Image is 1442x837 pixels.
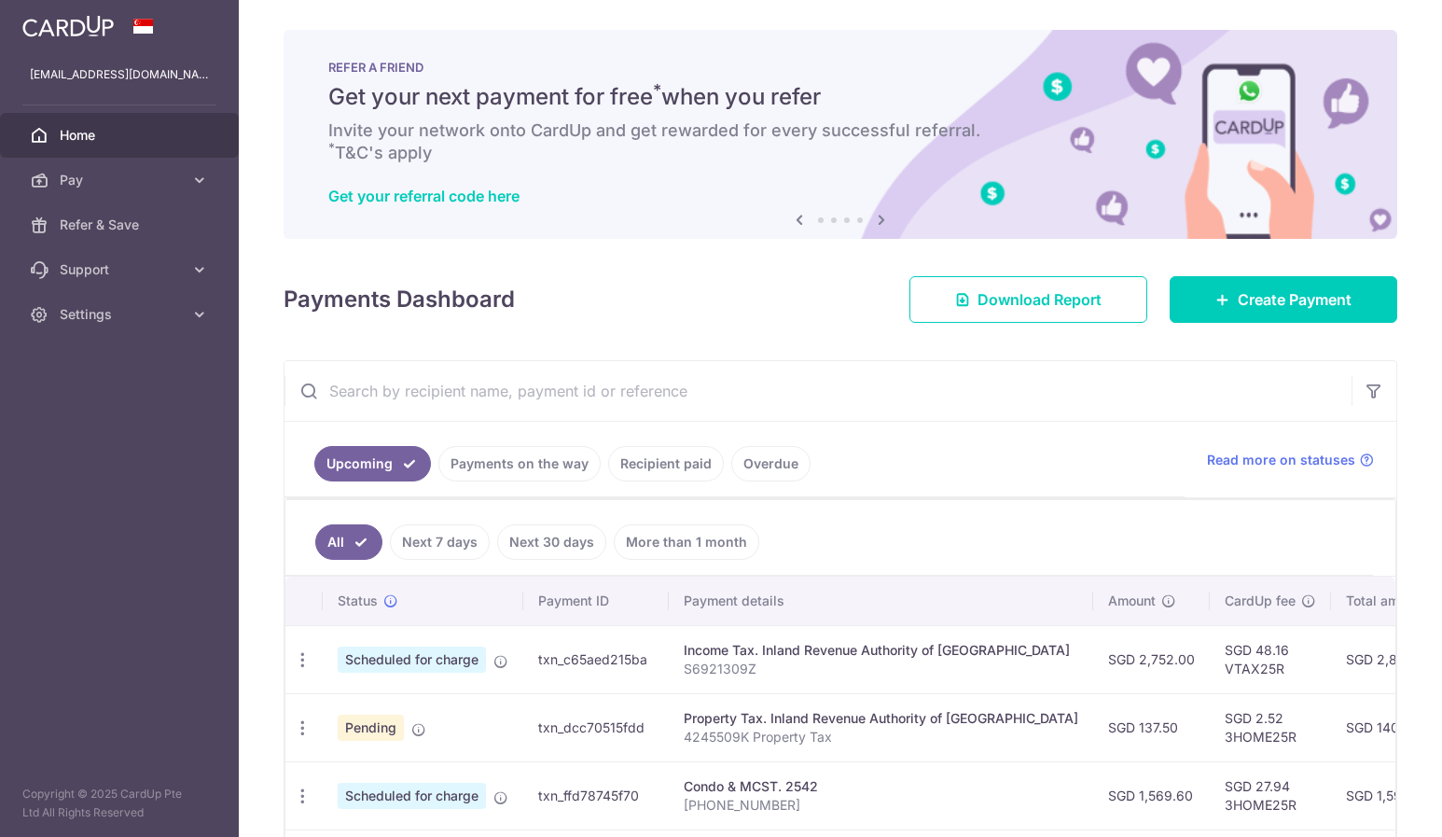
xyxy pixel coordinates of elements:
span: Status [338,592,378,610]
h5: Get your next payment for free when you refer [328,82,1352,112]
a: Get your referral code here [328,187,520,205]
span: Pay [60,171,183,189]
p: 4245509K Property Tax [684,728,1078,746]
span: Total amt. [1346,592,1407,610]
a: Next 7 days [390,524,490,560]
div: Condo & MCST. 2542 [684,777,1078,796]
img: CardUp [22,15,114,37]
span: Home [60,126,183,145]
span: Scheduled for charge [338,783,486,809]
div: Property Tax. Inland Revenue Authority of [GEOGRAPHIC_DATA] [684,709,1078,728]
span: Pending [338,715,404,741]
td: txn_c65aed215ba [523,625,669,693]
td: txn_ffd78745f70 [523,761,669,830]
h6: Invite your network onto CardUp and get rewarded for every successful referral. T&C's apply [328,119,1352,164]
a: Payments on the way [438,446,601,481]
p: S6921309Z [684,660,1078,678]
img: RAF banner [284,30,1397,239]
a: Overdue [731,446,811,481]
span: Read more on statuses [1207,451,1355,469]
td: SGD 137.50 [1093,693,1210,761]
a: Recipient paid [608,446,724,481]
a: Next 30 days [497,524,606,560]
td: SGD 1,569.60 [1093,761,1210,830]
a: Create Payment [1170,276,1397,323]
a: Read more on statuses [1207,451,1374,469]
span: Create Payment [1238,288,1352,311]
td: SGD 48.16 VTAX25R [1210,625,1331,693]
p: [EMAIL_ADDRESS][DOMAIN_NAME] [30,65,209,84]
span: Scheduled for charge [338,647,486,673]
h4: Payments Dashboard [284,283,515,316]
input: Search by recipient name, payment id or reference [284,361,1352,421]
a: Upcoming [314,446,431,481]
span: Download Report [978,288,1102,311]
a: Download Report [909,276,1147,323]
a: More than 1 month [614,524,759,560]
span: Settings [60,305,183,324]
td: SGD 2,752.00 [1093,625,1210,693]
th: Payment ID [523,577,669,625]
span: Support [60,260,183,279]
a: All [315,524,382,560]
td: txn_dcc70515fdd [523,693,669,761]
td: SGD 27.94 3HOME25R [1210,761,1331,830]
div: Income Tax. Inland Revenue Authority of [GEOGRAPHIC_DATA] [684,641,1078,660]
p: [PHONE_NUMBER] [684,796,1078,815]
span: CardUp fee [1225,592,1296,610]
iframe: Opens a widget where you can find more information [1323,781,1423,828]
th: Payment details [669,577,1093,625]
span: Refer & Save [60,216,183,234]
span: Amount [1108,592,1156,610]
td: SGD 2.52 3HOME25R [1210,693,1331,761]
p: REFER A FRIEND [328,60,1352,75]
